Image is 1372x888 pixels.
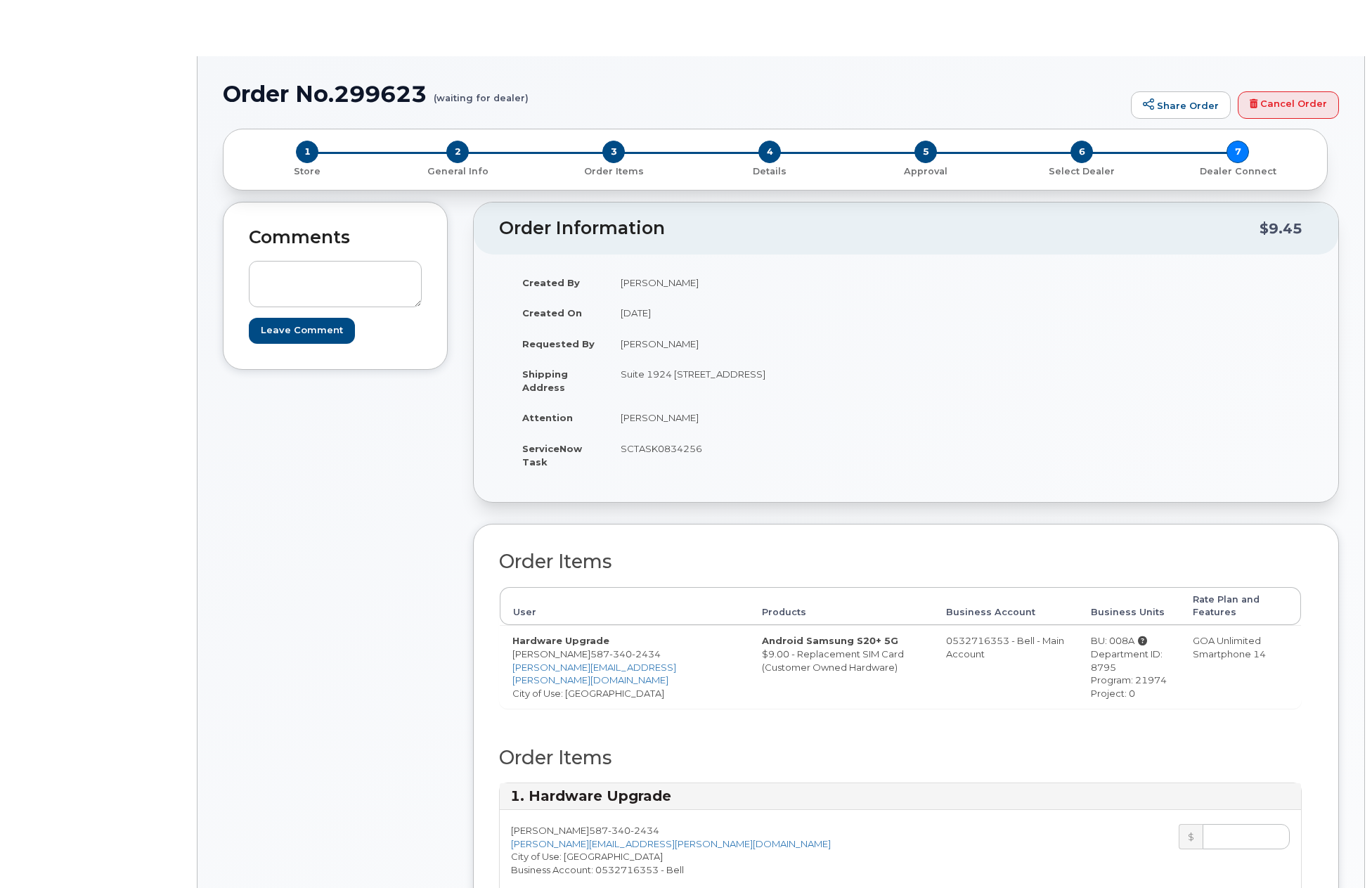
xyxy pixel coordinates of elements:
th: Products [749,587,933,626]
span: 1 [296,141,318,163]
span: 2434 [632,648,661,659]
strong: Hardware Upgrade [512,635,609,646]
strong: Shipping Address [522,368,568,393]
p: Details [697,165,842,178]
a: 1 Store [235,163,380,178]
td: [PERSON_NAME] [608,402,895,433]
strong: Attention [522,412,573,423]
h2: Order Information [499,219,1260,238]
small: (waiting for dealer) [434,82,529,103]
div: Project: 0 [1091,687,1167,700]
div: $9.45 [1260,215,1302,242]
td: [PERSON_NAME] [608,328,895,359]
h2: Comments [249,228,422,247]
span: 340 [608,825,630,836]
span: 4 [758,141,781,163]
td: SCTASK0834256 [608,433,895,477]
span: 5 [914,141,937,163]
th: Rate Plan and Features [1180,587,1301,626]
a: Cancel Order [1238,91,1339,120]
strong: Android Samsung S20+ 5G [762,635,898,646]
a: 5 Approval [848,163,1004,178]
td: $9.00 - Replacement SIM Card (Customer Owned Hardware) [749,625,933,708]
strong: Created On [522,307,582,318]
h2: Order Items [499,747,1302,768]
p: Approval [853,165,998,178]
div: Department ID: 8795 [1091,648,1167,674]
span: 2434 [630,825,659,836]
td: Suite 1924 [STREET_ADDRESS] [608,359,895,402]
p: Order Items [541,165,686,178]
td: [DATE] [608,297,895,328]
div: $ [1179,824,1203,849]
span: 587 [589,825,659,836]
input: Leave Comment [249,318,355,344]
a: 3 Order Items [536,163,692,178]
th: Business Units [1078,587,1179,626]
td: 0532716353 - Bell - Main Account [933,625,1079,708]
span: 587 [590,648,661,659]
strong: Created By [522,277,580,288]
td: GOA Unlimited Smartphone 14 [1180,625,1301,708]
a: [PERSON_NAME][EMAIL_ADDRESS][PERSON_NAME][DOMAIN_NAME] [512,662,676,686]
a: Share Order [1131,91,1231,120]
th: Business Account [933,587,1079,626]
a: 4 Details [692,163,848,178]
th: User [500,587,749,626]
p: Store [240,165,374,178]
span: 2 [446,141,469,163]
a: [PERSON_NAME][EMAIL_ADDRESS][PERSON_NAME][DOMAIN_NAME] [511,838,831,849]
div: BU: 008A [1091,634,1167,648]
div: Program: 21974 [1091,674,1167,687]
h1: Order No.299623 [223,82,1124,106]
td: [PERSON_NAME] [608,267,895,298]
span: 6 [1070,141,1093,163]
a: 6 Select Dealer [1004,163,1160,178]
strong: ServiceNow Task [522,443,582,468]
strong: Requested By [522,338,595,349]
span: 340 [609,648,632,659]
strong: 1. Hardware Upgrade [510,787,671,804]
span: 3 [602,141,625,163]
td: [PERSON_NAME] City of Use: [GEOGRAPHIC_DATA] [500,625,749,708]
a: 2 General Info [380,163,536,178]
h2: Order Items [499,551,1302,572]
p: Select Dealer [1009,165,1154,178]
p: General Info [385,165,530,178]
